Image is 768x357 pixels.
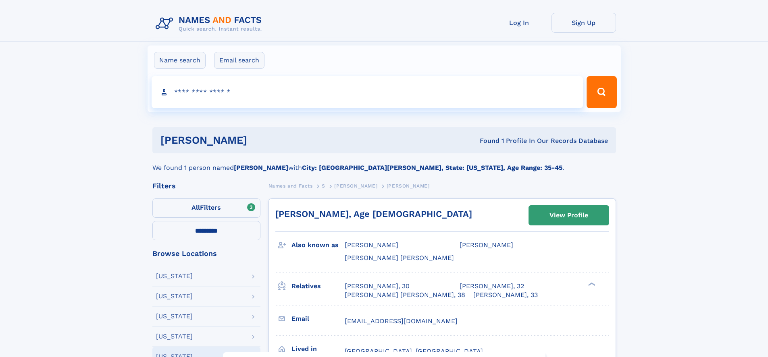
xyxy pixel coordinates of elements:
[291,279,345,293] h3: Relatives
[152,250,260,257] div: Browse Locations
[473,291,538,299] a: [PERSON_NAME], 33
[345,291,465,299] a: [PERSON_NAME] [PERSON_NAME], 38
[587,76,616,108] button: Search Button
[487,13,552,33] a: Log In
[152,76,583,108] input: search input
[586,281,596,287] div: ❯
[191,204,200,211] span: All
[156,273,193,279] div: [US_STATE]
[552,13,616,33] a: Sign Up
[156,333,193,340] div: [US_STATE]
[345,241,398,249] span: [PERSON_NAME]
[345,317,458,325] span: [EMAIL_ADDRESS][DOMAIN_NAME]
[322,183,325,189] span: S
[460,282,524,291] a: [PERSON_NAME], 32
[322,181,325,191] a: S
[154,52,206,69] label: Name search
[345,347,483,355] span: [GEOGRAPHIC_DATA], [GEOGRAPHIC_DATA]
[345,282,410,291] a: [PERSON_NAME], 30
[152,198,260,218] label: Filters
[302,164,562,171] b: City: [GEOGRAPHIC_DATA][PERSON_NAME], State: [US_STATE], Age Range: 35-45
[268,181,313,191] a: Names and Facts
[549,206,588,225] div: View Profile
[234,164,288,171] b: [PERSON_NAME]
[529,206,609,225] a: View Profile
[156,293,193,299] div: [US_STATE]
[160,135,364,145] h1: [PERSON_NAME]
[152,182,260,190] div: Filters
[291,238,345,252] h3: Also known as
[345,254,454,262] span: [PERSON_NAME] [PERSON_NAME]
[291,342,345,356] h3: Lived in
[152,153,616,173] div: We found 1 person named with .
[334,183,377,189] span: [PERSON_NAME]
[460,241,513,249] span: [PERSON_NAME]
[291,312,345,326] h3: Email
[152,13,268,35] img: Logo Names and Facts
[363,136,608,145] div: Found 1 Profile In Our Records Database
[156,313,193,320] div: [US_STATE]
[387,183,430,189] span: [PERSON_NAME]
[214,52,264,69] label: Email search
[334,181,377,191] a: [PERSON_NAME]
[275,209,472,219] a: [PERSON_NAME], Age [DEMOGRAPHIC_DATA]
